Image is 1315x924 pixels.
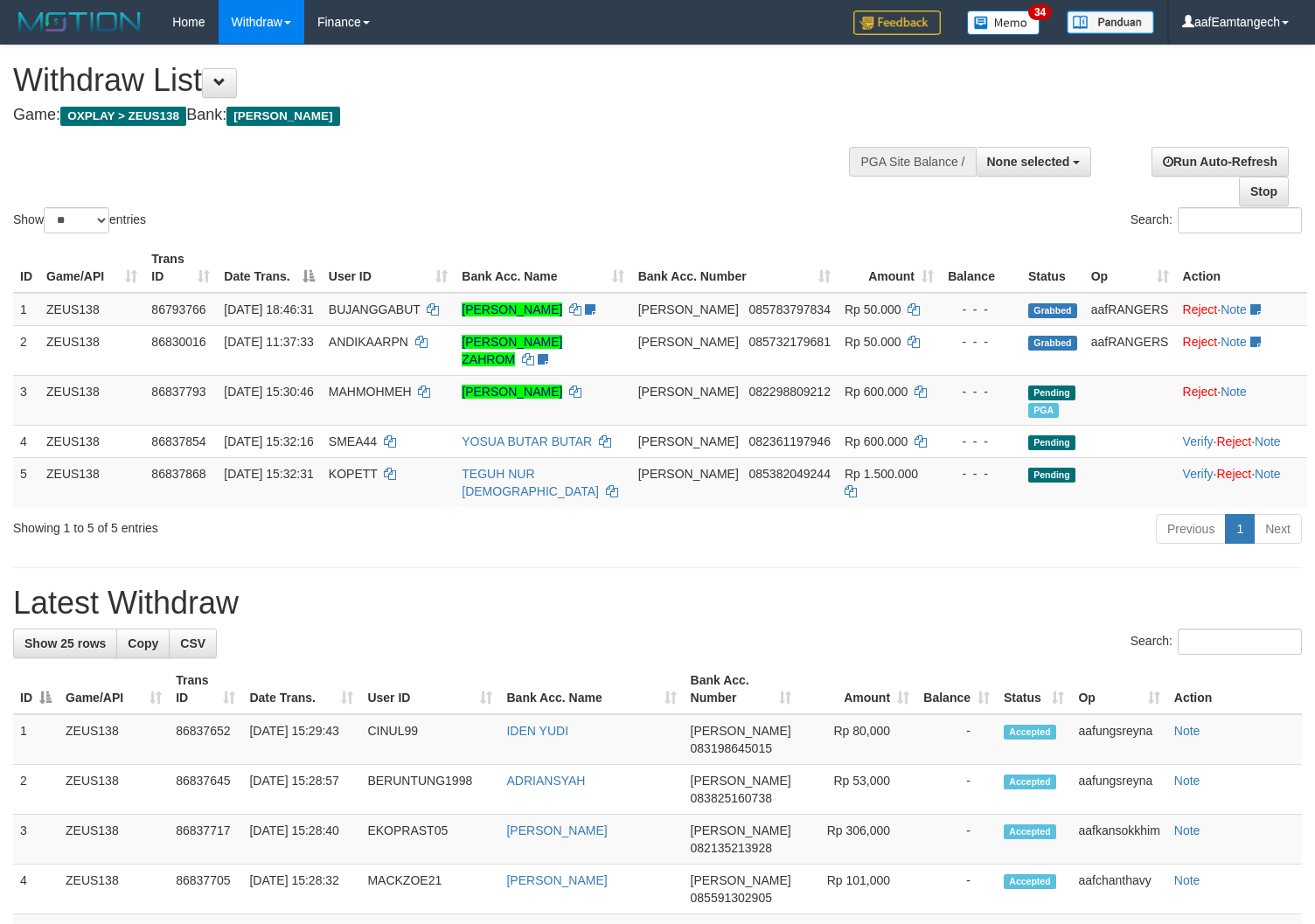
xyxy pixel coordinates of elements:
[39,425,144,457] td: ZEUS138
[748,385,830,399] span: Copy 082298809212 to clipboard
[845,385,908,399] span: Rp 600.000
[144,243,217,293] th: Trans ID: activate to sort column ascending
[1028,468,1075,483] span: Pending
[684,664,799,714] th: Bank Acc. Number: activate to sort column ascending
[360,664,499,714] th: User ID: activate to sort column ascending
[13,457,39,507] td: 5
[169,765,242,815] td: 86837645
[1176,325,1307,375] td: ·
[360,865,499,914] td: MACKZOE21
[242,714,360,765] td: [DATE] 15:29:43
[1216,467,1251,481] a: Reject
[1004,874,1056,889] span: Accepted
[13,512,535,537] div: Showing 1 to 5 of 5 entries
[1004,824,1056,839] span: Accepted
[1028,435,1075,450] span: Pending
[916,714,997,765] td: -
[169,865,242,914] td: 86837705
[1221,302,1247,316] a: Note
[997,664,1071,714] th: Status: activate to sort column ascending
[1255,467,1281,481] a: Note
[1174,774,1200,788] a: Note
[1004,725,1056,740] span: Accepted
[39,293,144,326] td: ZEUS138
[976,147,1092,177] button: None selected
[691,891,772,905] span: Copy 085591302905 to clipboard
[1183,335,1218,349] a: Reject
[691,741,772,755] span: Copy 083198645015 to clipboard
[948,301,1014,318] div: - - -
[631,243,838,293] th: Bank Acc. Number: activate to sort column ascending
[1254,514,1302,544] a: Next
[169,714,242,765] td: 86837652
[845,335,901,349] span: Rp 50.000
[849,147,975,177] div: PGA Site Balance /
[845,302,901,316] span: Rp 50.000
[128,636,158,650] span: Copy
[506,724,568,738] a: IDEN YUDI
[322,243,455,293] th: User ID: activate to sort column ascending
[798,765,916,815] td: Rp 53,000
[462,335,562,366] a: [PERSON_NAME] ZAHROM
[13,325,39,375] td: 2
[455,243,630,293] th: Bank Acc. Name: activate to sort column ascending
[1178,207,1302,233] input: Search:
[242,865,360,914] td: [DATE] 15:28:32
[1183,302,1218,316] a: Reject
[948,383,1014,400] div: - - -
[948,465,1014,483] div: - - -
[1178,629,1302,655] input: Search:
[1028,336,1077,351] span: Grabbed
[59,765,169,815] td: ZEUS138
[224,385,313,399] span: [DATE] 15:30:46
[1183,434,1214,448] a: Verify
[1071,765,1166,815] td: aafungsreyna
[360,765,499,815] td: BERUNTUNG1998
[1174,724,1200,738] a: Note
[24,636,106,650] span: Show 25 rows
[1176,243,1307,293] th: Action
[462,434,592,448] a: YOSUA BUTAR BUTAR
[798,664,916,714] th: Amount: activate to sort column ascending
[13,243,39,293] th: ID
[798,865,916,914] td: Rp 101,000
[1221,385,1247,399] a: Note
[360,714,499,765] td: CINUL99
[967,10,1040,35] img: Button%20Memo.svg
[13,63,859,98] h1: Withdraw List
[13,207,146,233] label: Show entries
[1131,207,1302,233] label: Search:
[691,774,791,788] span: [PERSON_NAME]
[638,385,739,399] span: [PERSON_NAME]
[916,865,997,914] td: -
[329,434,377,448] span: SMEA44
[1071,714,1166,765] td: aafungsreyna
[224,302,313,316] span: [DATE] 18:46:31
[1028,403,1059,418] span: Marked by aafRornrotha
[180,636,205,650] span: CSV
[691,873,791,887] span: [PERSON_NAME]
[1176,293,1307,326] td: ·
[360,815,499,865] td: EKOPRAST05
[169,629,217,658] a: CSV
[59,815,169,865] td: ZEUS138
[59,714,169,765] td: ZEUS138
[329,467,378,481] span: KOPETT
[329,302,421,316] span: BUJANGGABUT
[60,107,186,126] span: OXPLAY > ZEUS138
[151,467,205,481] span: 86837868
[1028,303,1077,318] span: Grabbed
[1176,375,1307,425] td: ·
[499,664,683,714] th: Bank Acc. Name: activate to sort column ascending
[845,434,908,448] span: Rp 600.000
[39,325,144,375] td: ZEUS138
[798,714,916,765] td: Rp 80,000
[691,841,772,855] span: Copy 082135213928 to clipboard
[13,9,146,35] img: MOTION_logo.png
[798,815,916,865] td: Rp 306,000
[748,434,830,448] span: Copy 082361197946 to clipboard
[1131,629,1302,655] label: Search:
[1176,425,1307,457] td: · ·
[1174,823,1200,837] a: Note
[1071,664,1166,714] th: Op: activate to sort column ascending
